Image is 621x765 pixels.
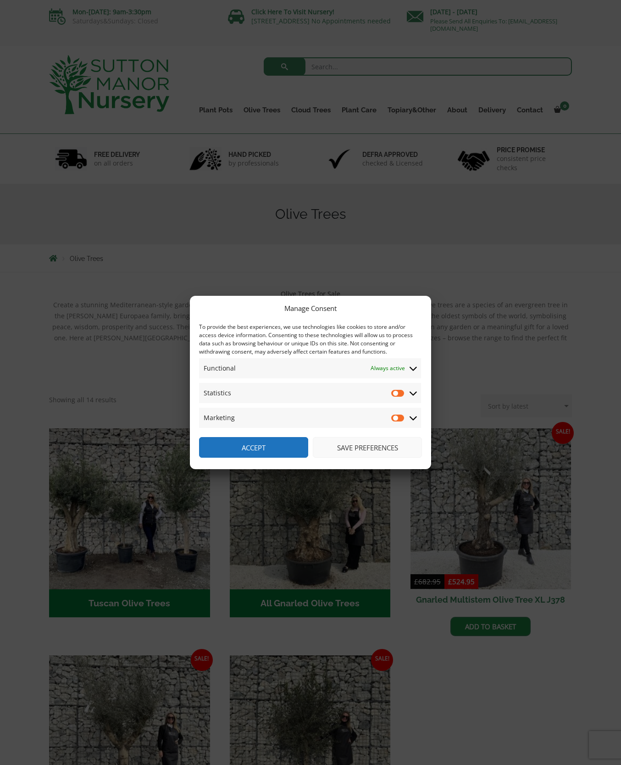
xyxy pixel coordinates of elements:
[204,363,236,374] span: Functional
[204,388,231,399] span: Statistics
[199,437,308,458] button: Accept
[371,363,405,374] span: Always active
[199,408,421,428] summary: Marketing
[199,358,421,378] summary: Functional Always active
[199,383,421,403] summary: Statistics
[284,303,337,314] div: Manage Consent
[204,412,235,423] span: Marketing
[199,323,421,356] div: To provide the best experiences, we use technologies like cookies to store and/or access device i...
[313,437,422,458] button: Save preferences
